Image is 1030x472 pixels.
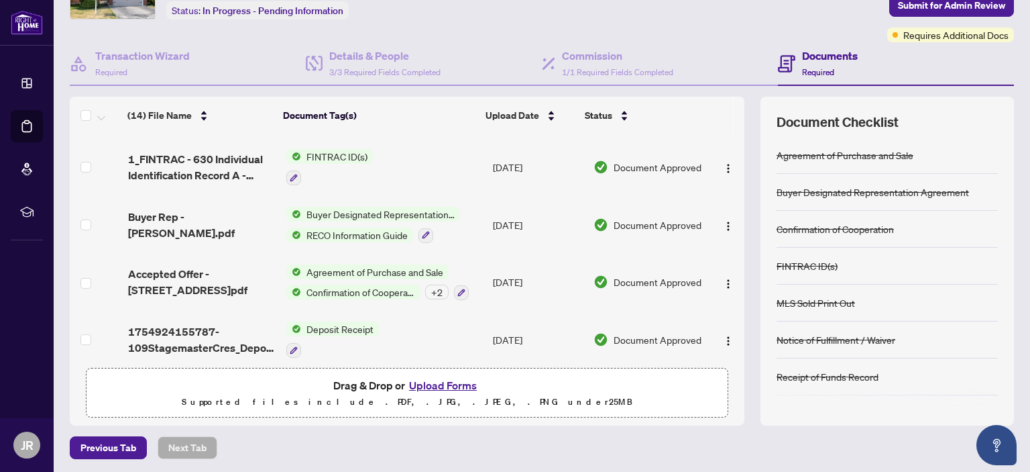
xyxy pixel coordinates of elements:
h4: Documents [802,48,858,64]
span: Buyer Designated Representation Agreement [301,207,460,222]
img: Status Icon [286,322,301,336]
div: Receipt of Funds Record [777,369,878,384]
span: Required [802,67,834,77]
div: Notice of Fulfillment / Waiver [777,332,895,347]
span: Document Approved [614,275,701,289]
span: Document Approved [614,160,701,175]
button: Status IconDeposit Receipt [286,322,379,358]
td: [DATE] [488,311,588,369]
span: 1754924155787-109StagemasterCres_DepositReceipt.pdf [128,324,275,356]
button: Status IconAgreement of Purchase and SaleStatus IconConfirmation of Cooperation+2 [286,265,469,301]
th: Upload Date [480,97,579,134]
span: Requires Additional Docs [903,28,1009,42]
img: Status Icon [286,149,301,164]
span: Document Approved [614,218,701,232]
h4: Transaction Wizard [95,48,190,64]
span: Accepted Offer - [STREET_ADDRESS]pdf [128,266,275,298]
span: Previous Tab [80,437,136,459]
span: 1/1 Required Fields Completed [562,67,673,77]
span: Drag & Drop orUpload FormsSupported files include .PDF, .JPG, .JPEG, .PNG under25MB [87,369,728,418]
button: Logo [718,156,739,178]
h4: Details & People [329,48,441,64]
span: Deposit Receipt [301,322,379,336]
img: Logo [723,336,734,346]
th: Status [579,97,699,134]
button: Open asap [976,425,1017,465]
button: Status IconBuyer Designated Representation AgreementStatus IconRECO Information Guide [286,207,460,243]
span: Document Checklist [777,113,899,132]
button: Next Tab [158,436,217,459]
span: Drag & Drop or [333,377,481,394]
span: Required [95,67,127,77]
img: Status Icon [286,265,301,279]
button: Previous Tab [70,436,147,459]
img: Status Icon [286,228,301,242]
td: [DATE] [488,138,588,196]
button: Logo [718,271,739,293]
img: Status Icon [286,207,301,222]
td: [DATE] [488,254,588,312]
h4: Commission [562,48,673,64]
button: Logo [718,214,739,236]
div: Status: [166,1,349,19]
span: In Progress - Pending Information [203,5,343,17]
span: 3/3 Required Fields Completed [329,67,441,77]
button: Status IconFINTRAC ID(s) [286,149,373,185]
p: Supported files include .PDF, .JPG, .JPEG, .PNG under 25 MB [95,394,720,410]
span: (14) File Name [127,108,192,123]
span: FINTRAC ID(s) [301,149,373,164]
span: Status [585,108,612,123]
img: Logo [723,279,734,289]
div: MLS Sold Print Out [777,295,855,310]
span: Agreement of Purchase and Sale [301,265,449,279]
span: Buyer Rep - [PERSON_NAME].pdf [128,209,275,241]
button: Upload Forms [405,377,481,394]
img: Logo [723,164,734,175]
img: Status Icon [286,285,301,299]
span: Document Approved [614,332,701,347]
th: (14) File Name [122,97,278,134]
span: Confirmation of Cooperation [301,285,420,299]
span: 1_FINTRAC - 630 Individual Identification Record A - PropTx-[PERSON_NAME].pdf [128,151,275,183]
div: Buyer Designated Representation Agreement [777,185,969,199]
img: logo [11,10,43,35]
button: Logo [718,329,739,350]
td: [DATE] [488,196,588,254]
span: Upload Date [485,108,539,123]
img: Logo [723,221,734,232]
img: Document Status [593,218,608,232]
div: Agreement of Purchase and Sale [777,148,913,162]
span: RECO Information Guide [301,228,413,242]
img: Document Status [593,160,608,175]
div: Confirmation of Cooperation [777,222,894,236]
div: + 2 [425,285,449,299]
div: FINTRAC ID(s) [777,258,838,273]
th: Document Tag(s) [278,97,481,134]
img: Document Status [593,332,608,347]
span: JR [21,436,34,455]
img: Document Status [593,275,608,289]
